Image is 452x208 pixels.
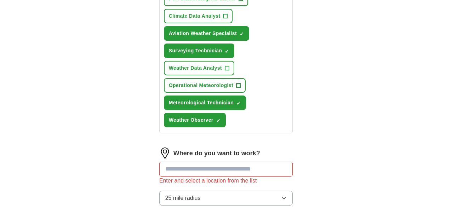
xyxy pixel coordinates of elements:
[159,148,171,159] img: location.png
[159,191,293,206] button: 25 mile radius
[169,47,222,54] span: Surveying Technician
[164,113,226,127] button: Weather Observer✓
[164,44,235,58] button: Surveying Technician✓
[169,99,234,106] span: Meteorological Technician
[164,9,233,23] button: Climate Data Analyst
[240,31,244,37] span: ✓
[225,48,229,54] span: ✓
[164,78,246,93] button: Operational Meteorologist
[169,64,222,72] span: Weather Data Analyst
[159,177,293,185] div: Enter and select a location from the list
[169,30,237,37] span: Aviation Weather Specialist
[165,194,201,202] span: 25 mile radius
[169,12,221,20] span: Climate Data Analyst
[216,118,221,123] span: ✓
[173,149,260,158] label: Where do you want to work?
[164,61,234,75] button: Weather Data Analyst
[164,26,249,41] button: Aviation Weather Specialist✓
[236,100,241,106] span: ✓
[169,116,213,124] span: Weather Observer
[164,96,246,110] button: Meteorological Technician✓
[169,82,233,89] span: Operational Meteorologist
